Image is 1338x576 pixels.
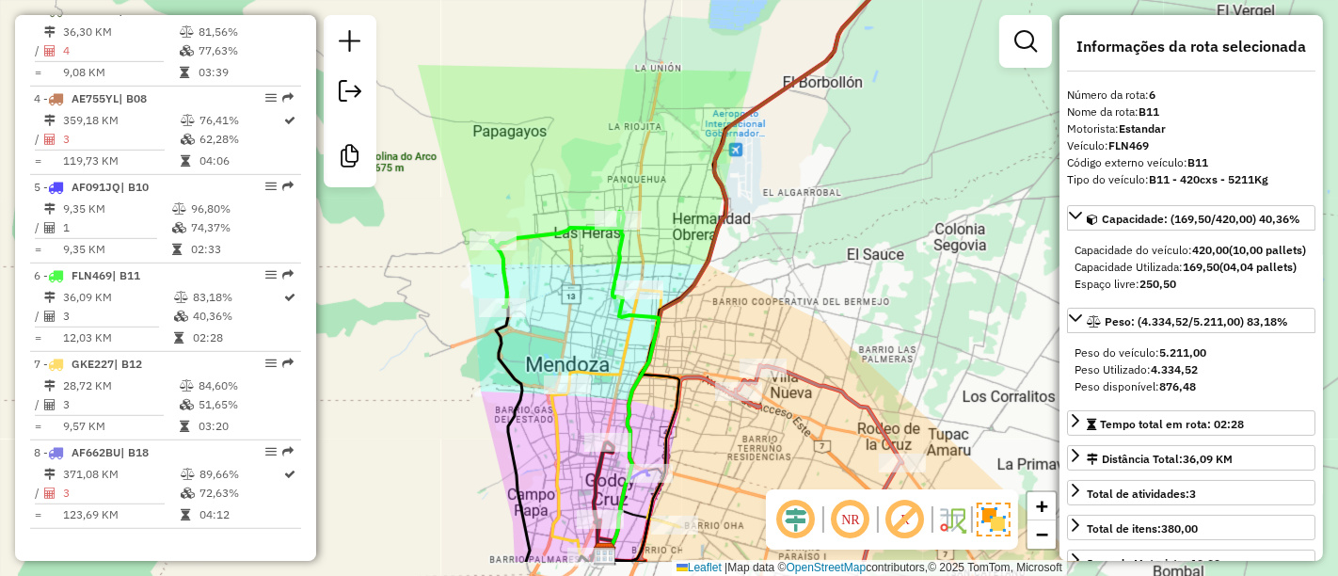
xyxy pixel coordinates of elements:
div: Map data © contributors,© 2025 TomTom, Microsoft [672,560,1067,576]
span: GKE227 [72,357,114,371]
a: Total de itens:380,00 [1067,515,1315,540]
td: 1 [62,218,171,237]
strong: 420,00 [1192,243,1229,257]
span: | B08 [119,91,147,105]
i: Distância Total [44,469,56,480]
span: Ocultar NR [828,497,873,542]
span: AE755YL [72,91,119,105]
td: / [34,395,43,414]
em: Rota exportada [282,92,294,104]
td: 371,08 KM [62,465,180,484]
div: Número da rota: [1067,87,1315,104]
td: 123,69 KM [62,505,180,524]
strong: 3 [1189,487,1196,501]
strong: 5.211,00 [1159,345,1206,360]
i: Tempo total em rota [181,155,190,167]
span: | B10 [120,180,149,194]
i: % de utilização da cubagem [181,488,195,499]
strong: 250,50 [1139,277,1176,291]
a: Exportar sessão [331,72,369,115]
i: % de utilização do peso [180,26,194,38]
td: 9,57 KM [62,417,179,436]
span: | B11 [112,268,140,282]
i: Rota otimizada [285,469,296,480]
i: % de utilização da cubagem [180,45,194,56]
i: Total de Atividades [44,222,56,233]
strong: 380,00 [1161,521,1198,536]
div: Motorista: [1067,120,1315,137]
i: Tempo total em rota [172,244,182,255]
span: 8 - [34,445,149,459]
div: Código externo veículo: [1067,154,1315,171]
em: Opções [265,358,277,369]
i: % de utilização da cubagem [180,399,194,410]
a: Zoom out [1027,520,1056,549]
strong: B11 [1139,104,1159,119]
span: 36,09 KM [1183,452,1233,466]
span: Capacidade: (169,50/420,00) 40,36% [1102,212,1300,226]
td: / [34,218,43,237]
td: 02:33 [190,240,293,259]
td: 76,41% [199,111,283,130]
td: = [34,240,43,259]
span: Peso do veículo: [1075,345,1206,360]
td: 89,66% [199,465,283,484]
i: % de utilização do peso [181,469,195,480]
div: Nome da rota: [1067,104,1315,120]
div: Peso Utilizado: [1075,361,1308,378]
em: Rota exportada [282,269,294,280]
em: Opções [265,181,277,192]
strong: FLN469 [1108,138,1149,152]
td: 81,56% [198,23,293,41]
td: / [34,307,43,326]
div: Capacidade: (169,50/420,00) 40,36% [1067,234,1315,300]
i: % de utilização do peso [181,115,195,126]
a: Criar modelo [331,137,369,180]
td: 72,63% [199,484,283,503]
i: Distância Total [44,203,56,215]
i: Distância Total [44,115,56,126]
i: Tempo total em rota [180,67,189,78]
td: = [34,505,43,524]
span: AF091JQ [72,180,120,194]
strong: 169,50 [1183,260,1219,274]
em: Rota exportada [282,358,294,369]
td: = [34,328,43,347]
span: | B18 [120,445,149,459]
i: Tempo total em rota [174,332,183,344]
i: Distância Total [44,292,56,303]
span: Peso: (4.334,52/5.211,00) 83,18% [1105,314,1288,328]
span: 4 - [34,91,147,105]
td: 62,28% [199,130,283,149]
div: Espaço livre: [1075,276,1308,293]
span: 7 - [34,357,142,371]
h4: Informações da rota selecionada [1067,38,1315,56]
span: Tempo total em rota: 02:28 [1100,417,1244,431]
td: 3 [62,395,179,414]
i: % de utilização da cubagem [174,311,188,322]
td: 02:28 [192,328,283,347]
td: 04:12 [199,505,283,524]
span: AF662BU [72,445,120,459]
i: Tempo total em rota [180,421,189,432]
td: 96,80% [190,200,293,218]
i: % de utilização da cubagem [172,222,186,233]
span: 6 - [34,268,140,282]
i: % de utilização do peso [180,380,194,392]
span: Ocultar deslocamento [773,497,819,542]
a: OpenStreetMap [787,561,867,574]
i: Total de Atividades [44,399,56,410]
td: = [34,417,43,436]
span: | [725,561,727,574]
td: 3 [62,484,180,503]
i: Tempo total em rota [181,509,190,520]
div: Total de itens: [1087,520,1198,537]
td: 119,73 KM [62,152,180,170]
div: Tipo do veículo: [1067,171,1315,188]
a: Leaflet [677,561,722,574]
div: Peso: (4.334,52/5.211,00) 83,18% [1067,337,1315,403]
em: Opções [265,446,277,457]
i: Distância Total [44,26,56,38]
div: Veículo: [1067,137,1315,154]
td: 36,30 KM [62,23,179,41]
